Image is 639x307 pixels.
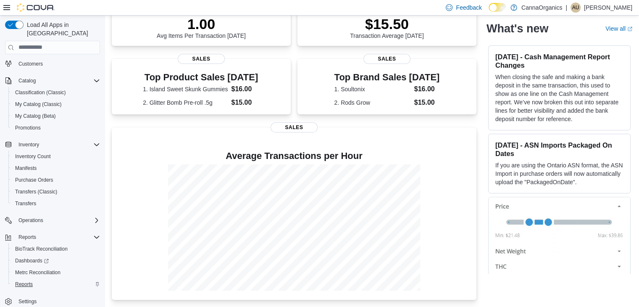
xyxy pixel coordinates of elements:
[15,153,51,160] span: Inventory Count
[2,231,103,243] button: Reports
[2,139,103,151] button: Inventory
[456,3,481,12] span: Feedback
[15,269,60,276] span: Metrc Reconciliation
[15,200,36,207] span: Transfers
[12,187,60,197] a: Transfers (Classic)
[12,279,100,289] span: Reports
[8,98,103,110] button: My Catalog (Classic)
[8,278,103,290] button: Reports
[18,141,39,148] span: Inventory
[495,73,623,123] p: When closing the safe and making a bank deposit in the same transaction, this used to show as one...
[12,244,100,254] span: BioTrack Reconciliation
[157,16,246,32] p: 1.00
[350,16,424,39] div: Transaction Average [DATE]
[584,3,632,13] p: [PERSON_NAME]
[15,296,100,307] span: Settings
[143,98,228,107] dt: 2. Glitter Bomb Pre-roll .5g
[15,232,39,242] button: Reports
[8,122,103,134] button: Promotions
[627,26,632,32] svg: External link
[334,85,411,93] dt: 1. Soultonix
[15,140,100,150] span: Inventory
[12,99,65,109] a: My Catalog (Classic)
[571,3,581,13] div: Autumn Underwood
[15,101,62,108] span: My Catalog (Classic)
[12,198,100,209] span: Transfers
[12,87,100,98] span: Classification (Classic)
[12,175,100,185] span: Purchase Orders
[15,177,53,183] span: Purchase Orders
[12,175,57,185] a: Purchase Orders
[12,163,40,173] a: Manifests
[143,72,260,82] h3: Top Product Sales [DATE]
[231,98,259,108] dd: $15.00
[15,124,41,131] span: Promotions
[8,198,103,209] button: Transfers
[15,59,46,69] a: Customers
[15,58,100,69] span: Customers
[334,98,411,107] dt: 2. Rods Grow
[15,76,100,86] span: Catalog
[12,99,100,109] span: My Catalog (Classic)
[118,151,470,161] h4: Average Transactions per Hour
[605,25,632,32] a: View allExternal link
[12,256,100,266] span: Dashboards
[8,151,103,162] button: Inventory Count
[15,188,57,195] span: Transfers (Classic)
[414,98,440,108] dd: $15.00
[12,123,44,133] a: Promotions
[15,257,49,264] span: Dashboards
[18,234,36,241] span: Reports
[8,255,103,267] a: Dashboards
[12,244,71,254] a: BioTrack Reconciliation
[363,54,410,64] span: Sales
[12,111,100,121] span: My Catalog (Beta)
[12,279,36,289] a: Reports
[12,267,64,278] a: Metrc Reconciliation
[334,72,440,82] h3: Top Brand Sales [DATE]
[521,3,562,13] p: CannaOrganics
[15,296,40,307] a: Settings
[8,162,103,174] button: Manifests
[2,214,103,226] button: Operations
[495,161,623,186] p: If you are using the Ontario ASN format, the ASN Import in purchase orders will now automatically...
[15,215,47,225] button: Operations
[414,84,440,94] dd: $16.00
[8,87,103,98] button: Classification (Classic)
[350,16,424,32] p: $15.50
[12,256,52,266] a: Dashboards
[8,186,103,198] button: Transfers (Classic)
[12,198,39,209] a: Transfers
[15,281,33,288] span: Reports
[178,54,225,64] span: Sales
[486,22,548,35] h2: What's new
[8,174,103,186] button: Purchase Orders
[24,21,100,37] span: Load All Apps in [GEOGRAPHIC_DATA]
[12,111,59,121] a: My Catalog (Beta)
[18,298,37,305] span: Settings
[12,267,100,278] span: Metrc Reconciliation
[18,77,36,84] span: Catalog
[143,85,228,93] dt: 1. Island Sweet Skunk Gummies
[12,151,100,161] span: Inventory Count
[271,122,318,132] span: Sales
[15,246,68,252] span: BioTrack Reconciliation
[572,3,579,13] span: AU
[489,3,506,12] input: Dark Mode
[8,110,103,122] button: My Catalog (Beta)
[565,3,567,13] p: |
[2,75,103,87] button: Catalog
[17,3,55,12] img: Cova
[15,215,100,225] span: Operations
[495,53,623,69] h3: [DATE] - Cash Management Report Changes
[15,113,56,119] span: My Catalog (Beta)
[12,123,100,133] span: Promotions
[2,58,103,70] button: Customers
[18,217,43,224] span: Operations
[15,232,100,242] span: Reports
[231,84,259,94] dd: $16.00
[12,163,100,173] span: Manifests
[15,76,39,86] button: Catalog
[15,140,42,150] button: Inventory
